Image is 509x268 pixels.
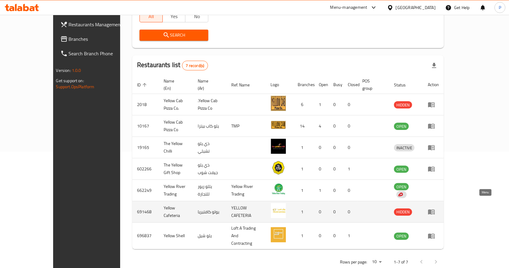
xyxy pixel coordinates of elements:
td: يولو كافتيريا [193,201,227,223]
span: OPEN [394,166,409,173]
td: 0 [329,223,343,249]
td: 691468 [132,201,159,223]
td: 0 [343,201,358,223]
td: .Yellow Cab Pizza Co [193,94,227,115]
span: ID [137,81,149,89]
span: INACTIVE [394,144,415,151]
div: Menu [428,101,439,108]
p: 1-7 of 7 [394,258,408,266]
td: Loft A Trading And Contracting [226,223,266,249]
th: Closed [343,76,358,94]
a: Search Branch Phone [56,46,138,61]
td: Yellow Cab Pizza Co [159,115,193,137]
td: 0 [343,94,358,115]
div: Rows per page: [370,257,384,266]
td: 0 [329,115,343,137]
td: 0 [329,180,343,201]
td: يلو كاب بيتزا [193,115,227,137]
img: The Yellow Chilli [271,139,286,154]
td: 1 [293,180,314,201]
div: Export file [427,58,441,73]
td: 0 [314,223,329,249]
img: Yellow Cab Pizza Co [271,117,286,132]
td: 0 [314,158,329,180]
td: يللو ريور للتجارة [193,180,227,201]
span: Search [144,31,203,39]
div: [GEOGRAPHIC_DATA] [396,4,436,11]
th: Action [423,76,444,94]
td: YELLOW CAFETERIA [226,201,266,223]
div: Menu-management [330,4,367,11]
td: 0 [329,94,343,115]
td: ذي يلو تشيلي [193,137,227,158]
td: 0 [329,137,343,158]
td: 0 [329,201,343,223]
div: Menu [428,165,439,173]
div: Menu [428,232,439,240]
div: Menu [428,122,439,130]
span: Name (En) [164,77,186,92]
td: 1 [293,158,314,180]
td: 19165 [132,137,159,158]
td: 1 [314,94,329,115]
td: The Yellow Gift Shop [159,158,193,180]
td: Yellow Cafeteria [159,201,193,223]
img: delivery hero logo [398,192,403,197]
span: POS group [363,77,382,92]
a: Branches [56,32,138,46]
div: HIDDEN [394,208,412,216]
p: Rows per page: [340,258,367,266]
img: Yellow River Trading [271,182,286,197]
span: No [188,12,206,21]
span: Ref. Name [231,81,258,89]
th: Logo [266,76,293,94]
span: Get support on: [56,77,84,85]
span: P [499,4,501,11]
td: 10167 [132,115,159,137]
td: The Yellow Chilli [159,137,193,158]
span: All [142,12,160,21]
span: 7 record(s) [182,63,208,69]
span: Search Branch Phone [69,50,133,57]
td: 1 [293,201,314,223]
td: 0 [343,137,358,158]
td: 696837 [132,223,159,249]
span: OPEN [394,123,409,130]
a: Restaurants Management [56,17,138,32]
span: OPEN [394,183,409,190]
td: 662249 [132,180,159,201]
div: OPEN [394,166,409,173]
td: 602266 [132,158,159,180]
td: 0 [343,115,358,137]
td: 1 [293,137,314,158]
td: يلو شيل [193,223,227,249]
img: The Yellow Gift Shop [271,160,286,175]
td: 4 [314,115,329,137]
td: Yellow River Trading [226,180,266,201]
button: Yes [162,10,186,22]
td: Yellow Shell [159,223,193,249]
table: enhanced table [132,76,444,249]
th: Branches [293,76,314,94]
span: HIDDEN [394,102,412,108]
td: 0 [343,180,358,201]
th: Open [314,76,329,94]
td: 14 [293,115,314,137]
div: Menu [428,144,439,151]
span: 1.0.0 [72,66,81,74]
td: 1 [343,223,358,249]
h2: Restaurants list [137,60,208,70]
span: Status [394,81,414,89]
td: TMP [226,115,266,137]
td: 0 [314,137,329,158]
div: OPEN [394,233,409,240]
td: 1 [343,158,358,180]
span: OPEN [394,233,409,240]
span: Restaurants Management [69,21,133,28]
td: 1 [293,223,314,249]
a: Support.OpsPlatform [56,83,94,91]
span: Branches [69,35,133,43]
td: Yellow Cab Pizza Co. [159,94,193,115]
